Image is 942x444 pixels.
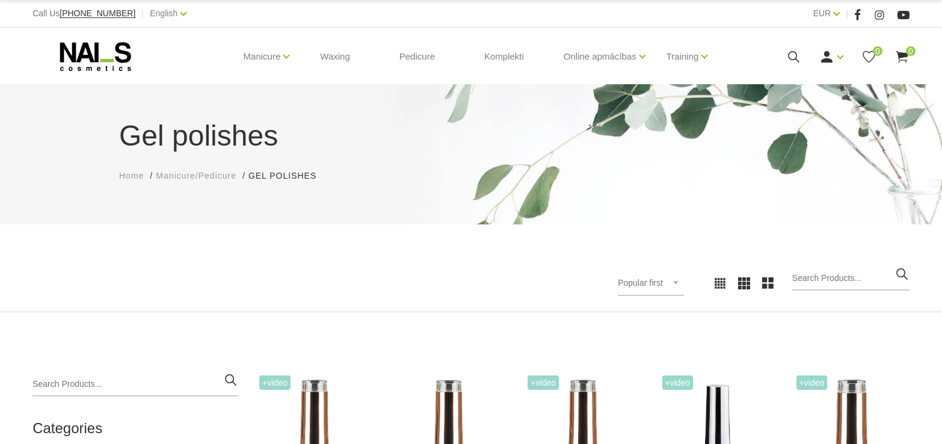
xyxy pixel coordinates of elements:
h2: Categories [32,421,238,436]
span: +Video [259,375,291,390]
a: EUR [813,6,831,20]
span: Manicure/Pedicure [156,171,236,180]
span: | [141,6,144,21]
h1: Gel polishes [119,114,823,158]
a: Manicure [244,32,281,81]
span: +Video [796,375,828,390]
span: | [846,6,848,21]
input: Search Products... [792,267,910,291]
a: Komplekti [475,28,534,85]
li: Gel polishes [248,170,328,182]
span: 0 [906,46,916,56]
span: 0 [873,46,882,56]
a: Home [119,170,144,182]
a: Manicure/Pedicure [156,170,236,182]
a: [PHONE_NUMBER] [60,9,135,18]
a: 0 [861,49,876,64]
a: 0 [894,49,910,64]
a: Pedicure [390,28,445,85]
span: [PHONE_NUMBER] [60,8,135,18]
a: Online apmācības [564,32,636,81]
div: Call Us [32,6,135,21]
span: Popular first [618,278,663,288]
span: +Video [528,375,559,390]
a: English [150,6,177,20]
span: +Video [662,375,694,390]
input: Search Products... [32,372,238,396]
a: Training [666,32,699,81]
span: Home [119,171,144,180]
a: Waxing [310,28,359,85]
